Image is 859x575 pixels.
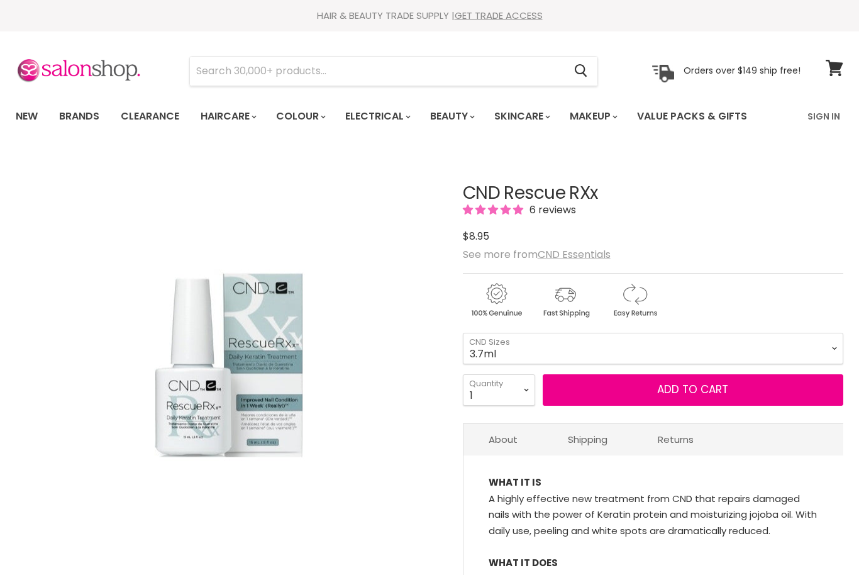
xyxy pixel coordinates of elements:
a: Returns [633,424,719,455]
img: shipping.gif [532,281,599,320]
a: Colour [267,103,333,130]
h1: CND Rescue RXx [463,184,843,203]
span: See more from [463,247,611,262]
span: Add to cart [657,382,728,397]
a: About [463,424,543,455]
img: CND Rescue RXx [119,199,339,531]
strong: WHAT IT DOES [489,556,558,569]
img: genuine.gif [463,281,529,320]
a: Shipping [543,424,633,455]
span: 4.83 stars [463,203,526,217]
a: Skincare [485,103,558,130]
ul: Main menu [6,98,779,135]
button: Add to cart [543,374,843,406]
a: Makeup [560,103,625,130]
input: Search [190,57,564,86]
button: Search [564,57,597,86]
img: returns.gif [601,281,668,320]
a: CND Essentials [538,247,611,262]
a: Sign In [800,103,848,130]
a: Clearance [111,103,189,130]
a: Brands [50,103,109,130]
form: Product [189,56,598,86]
span: 6 reviews [526,203,576,217]
a: Value Packs & Gifts [628,103,756,130]
select: Quantity [463,374,535,406]
strong: WHAT IT IS [489,476,541,489]
a: New [6,103,47,130]
span: $8.95 [463,229,489,243]
a: Electrical [336,103,418,130]
a: Haircare [191,103,264,130]
a: GET TRADE ACCESS [455,9,543,22]
a: Beauty [421,103,482,130]
p: Orders over $149 ship free! [684,65,801,76]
